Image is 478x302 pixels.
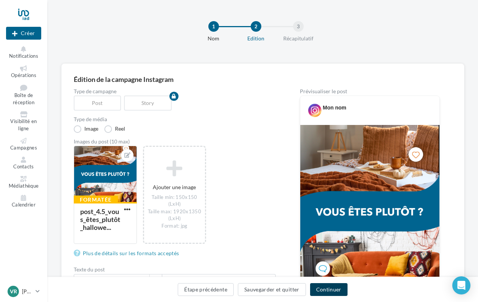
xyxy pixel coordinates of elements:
label: Type de média [74,117,276,122]
div: Edition [232,35,280,42]
button: Continuer [310,283,348,296]
span: Notifications [9,53,38,59]
a: Opérations [6,64,41,80]
a: Visibilité en ligne [6,110,41,133]
div: post_4.5_vous_êtes_plutôt_hallowe... [80,207,120,231]
a: Vr [PERSON_NAME] [6,284,41,299]
a: Calendrier [6,193,41,210]
a: Campagnes [6,136,41,153]
button: Créer [6,27,41,40]
span: Opérations [11,72,36,78]
button: Champs personnalisés [74,274,149,287]
button: Notifications [6,45,41,61]
span: Calendrier [12,202,36,208]
div: Formatée [74,196,118,204]
div: Open Intercom Messenger [452,276,470,294]
div: Édition de la campagne Instagram [74,76,452,83]
span: Campagnes [10,145,37,151]
a: Boîte de réception [6,83,41,107]
div: 3 [293,21,304,32]
div: 2 [251,21,261,32]
p: [PERSON_NAME] [22,288,33,295]
div: Images du post (10 max) [74,139,276,144]
a: Médiathèque [6,174,41,191]
span: Contacts [13,163,34,169]
span: Médiathèque [9,183,39,189]
label: Type de campagne [74,89,276,94]
div: Nom [189,35,238,42]
label: Image [74,125,98,133]
span: Vr [10,288,17,295]
label: Texte du post [74,267,276,272]
div: Mon nom [323,104,346,111]
span: Visibilité en ligne [10,119,37,132]
a: Plus de détails sur les formats acceptés [74,249,182,258]
span: Boîte de réception [13,92,34,106]
label: Reel [104,125,125,133]
div: Récapitulatif [274,35,323,42]
div: 1 [208,21,219,32]
a: Contacts [6,155,41,171]
button: Sauvegarder et quitter [238,283,306,296]
div: Prévisualiser le post [300,89,440,94]
button: Étape précédente [178,283,234,296]
div: Nouvelle campagne [6,27,41,40]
